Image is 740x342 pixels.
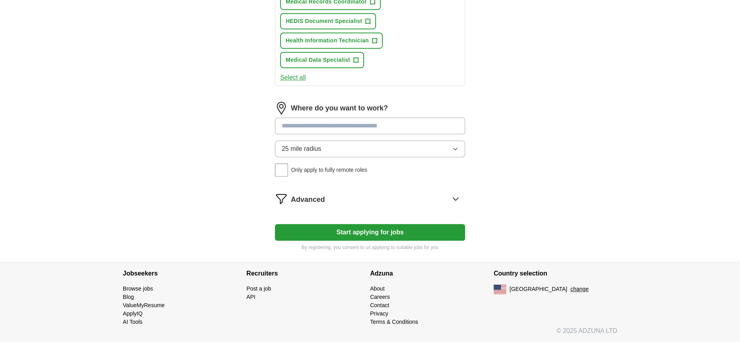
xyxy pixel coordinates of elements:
a: API [246,294,256,300]
div: © 2025 ADZUNA LTD [116,326,624,342]
span: [GEOGRAPHIC_DATA] [509,285,567,293]
img: location.png [275,102,288,114]
button: HEDIS Document Specialist [280,13,376,29]
a: Blog [123,294,134,300]
span: 25 mile radius [282,144,321,154]
span: Only apply to fully remote roles [291,166,367,174]
a: ValueMyResume [123,302,165,308]
button: Health Information Technician [280,32,383,49]
span: Medical Data Specialist [286,56,350,64]
button: Start applying for jobs [275,224,465,241]
img: filter [275,192,288,205]
span: Health Information Technician [286,36,369,45]
p: By registering, you consent to us applying to suitable jobs for you [275,244,465,251]
button: 25 mile radius [275,141,465,157]
label: Where do you want to work? [291,103,388,114]
input: Only apply to fully remote roles [275,163,288,177]
a: About [370,285,385,292]
a: Contact [370,302,389,308]
span: HEDIS Document Specialist [286,17,362,25]
img: US flag [494,285,506,294]
button: change [570,285,589,293]
a: Browse jobs [123,285,153,292]
a: Post a job [246,285,271,292]
button: Medical Data Specialist [280,52,364,68]
a: Privacy [370,310,388,317]
button: Select all [280,73,306,82]
h4: Country selection [494,262,617,285]
span: Advanced [291,194,325,205]
a: AI Tools [123,319,143,325]
a: Careers [370,294,390,300]
a: Terms & Conditions [370,319,418,325]
a: ApplyIQ [123,310,143,317]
